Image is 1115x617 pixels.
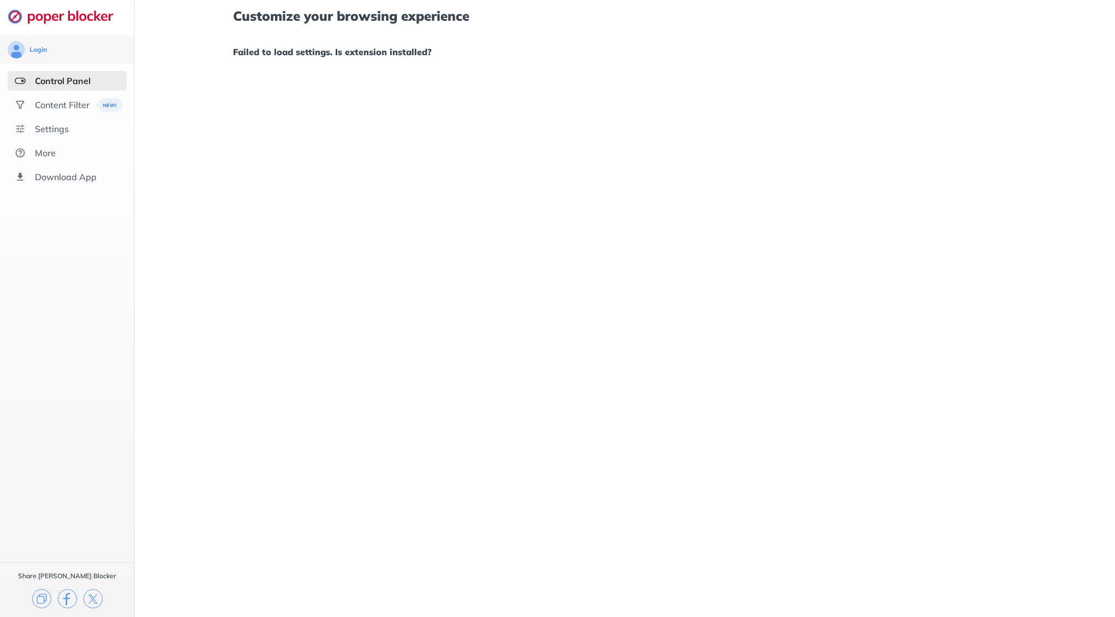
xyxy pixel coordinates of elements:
img: settings.svg [15,123,26,134]
iframe: Sign in with Google Dialog [891,11,1104,207]
img: download-app.svg [15,171,26,182]
img: menuBanner.svg [96,98,123,112]
div: Content Filter [35,99,90,110]
img: social.svg [15,99,26,110]
div: Download App [35,171,97,182]
img: about.svg [15,147,26,158]
h1: Failed to load settings. Is extension installed? [233,45,1017,59]
img: x.svg [84,589,103,608]
div: Settings [35,123,69,134]
div: Share [PERSON_NAME] Blocker [18,572,116,580]
div: Control Panel [35,75,91,86]
img: logo-webpage.svg [8,9,125,24]
div: More [35,147,56,158]
img: copy.svg [32,589,51,608]
img: avatar.svg [8,41,25,58]
div: Login [29,45,47,54]
img: features-selected.svg [15,75,26,86]
h1: Customize your browsing experience [233,9,1017,23]
img: facebook.svg [58,589,77,608]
